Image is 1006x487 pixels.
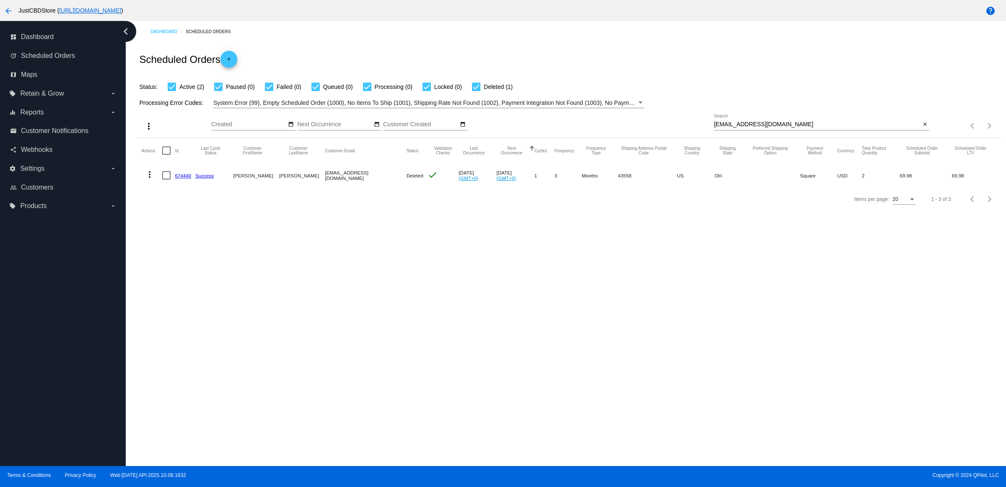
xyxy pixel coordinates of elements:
[21,127,88,135] span: Customer Notifications
[145,169,155,180] mat-icon: more_vert
[374,121,380,128] mat-icon: date_range
[952,146,990,155] button: Change sorting for LifetimeValue
[7,472,51,478] a: Terms & Conditions
[965,117,981,134] button: Previous page
[10,146,17,153] i: share
[325,163,407,188] mat-cell: [EMAIL_ADDRESS][DOMAIN_NAME]
[110,165,117,172] i: arrow_drop_down
[139,99,203,106] span: Processing Error Codes:
[65,472,96,478] a: Privacy Policy
[985,6,996,16] mat-icon: help
[10,181,117,194] a: people_outline Customers
[20,165,44,172] span: Settings
[618,146,669,155] button: Change sorting for ShippingPostcode
[279,146,317,155] button: Change sorting for CustomerLastName
[325,148,355,153] button: Change sorting for CustomerEmail
[144,121,154,131] mat-icon: more_vert
[119,25,132,38] i: chevron_left
[582,163,618,188] mat-cell: Months
[10,184,17,191] i: people_outline
[555,163,582,188] mat-cell: 3
[677,146,707,155] button: Change sorting for ShippingCountry
[233,163,279,188] mat-cell: [PERSON_NAME]
[497,146,527,155] button: Change sorting for NextOccurrenceUtc
[920,120,929,129] button: Clear
[677,163,715,188] mat-cell: US
[407,173,423,178] span: Deleted
[484,82,513,92] span: Deleted (1)
[837,163,862,188] mat-cell: USD
[383,121,459,128] input: Customer Created
[10,49,117,63] a: update Scheduled Orders
[195,173,214,178] a: Success
[323,82,353,92] span: Queued (0)
[59,7,121,14] a: [URL][DOMAIN_NAME]
[9,90,16,97] i: local_offer
[460,121,466,128] mat-icon: date_range
[110,472,186,478] a: Web:[DATE] API:2025.10.08.1632
[428,138,459,163] mat-header-cell: Validation Checks
[10,71,17,78] i: map
[21,52,75,60] span: Scheduled Orders
[407,148,418,153] button: Change sorting for Status
[110,203,117,209] i: arrow_drop_down
[715,146,741,155] button: Change sorting for ShippingState
[862,138,900,163] mat-header-cell: Total Product Quantity
[288,121,294,128] mat-icon: date_range
[10,124,117,138] a: email Customer Notifications
[213,98,644,108] mat-select: Filter by Processing Error Codes
[139,51,237,68] h2: Scheduled Orders
[800,163,837,188] mat-cell: Square
[10,143,117,156] a: share Webhooks
[965,191,981,208] button: Previous page
[582,146,610,155] button: Change sorting for FrequencyType
[297,121,373,128] input: Next Occurrence
[854,196,889,202] div: Items per page:
[211,121,287,128] input: Created
[952,163,997,188] mat-cell: 69.98
[224,56,234,66] mat-icon: add
[931,196,951,202] div: 1 - 3 of 3
[534,163,555,188] mat-cell: 1
[186,25,238,38] a: Scheduled Orders
[277,82,301,92] span: Failed (0)
[150,25,186,38] a: Dashboard
[800,146,830,155] button: Change sorting for PaymentMethod.Type
[497,163,534,188] mat-cell: [DATE]
[21,71,37,78] span: Maps
[837,148,854,153] button: Change sorting for CurrencyIso
[226,82,254,92] span: Paused (0)
[10,30,117,44] a: dashboard Dashboard
[9,109,16,116] i: equalizer
[10,128,17,134] i: email
[10,68,117,81] a: map Maps
[10,34,17,40] i: dashboard
[20,90,64,97] span: Retain & Grow
[459,146,489,155] button: Change sorting for LastOccurrenceUtc
[981,191,998,208] button: Next page
[175,148,178,153] button: Change sorting for Id
[459,163,496,188] mat-cell: [DATE]
[497,175,516,181] a: (GMT+0)
[139,83,158,90] span: Status:
[428,170,438,180] mat-icon: check
[110,109,117,116] i: arrow_drop_down
[110,90,117,97] i: arrow_drop_down
[375,82,412,92] span: Processing (0)
[534,148,547,153] button: Change sorting for Cycles
[715,163,748,188] mat-cell: OH
[714,121,920,128] input: Search
[510,472,999,478] span: Copyright © 2024 QPilot, LLC
[10,52,17,59] i: update
[20,202,47,210] span: Products
[18,7,123,14] span: JustCBDStore ( )
[900,163,952,188] mat-cell: 69.98
[233,146,272,155] button: Change sorting for CustomerFirstName
[981,117,998,134] button: Next page
[555,148,574,153] button: Change sorting for Frequency
[892,196,898,202] span: 20
[9,203,16,209] i: local_offer
[748,146,792,155] button: Change sorting for PreferredShippingOption
[900,146,944,155] button: Change sorting for Subtotal
[141,138,162,163] mat-header-cell: Actions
